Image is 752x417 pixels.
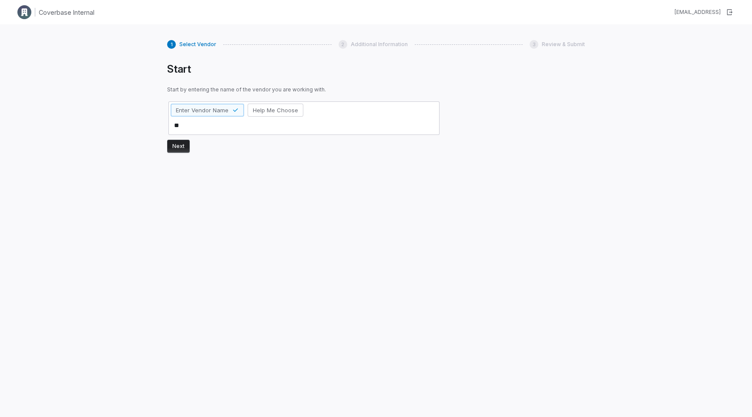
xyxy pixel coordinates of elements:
div: 2 [339,40,347,49]
span: Additional Information [351,41,408,48]
button: Help Me Choose [248,104,303,117]
span: Start by entering the name of the vendor you are working with. [167,86,441,93]
h1: Coverbase Internal [39,8,94,17]
div: [EMAIL_ADDRESS] [675,9,721,16]
div: 3 [530,40,538,49]
span: Enter Vendor Name [176,106,228,114]
img: Clerk Logo [17,5,31,19]
span: Review & Submit [542,41,585,48]
div: 1 [167,40,176,49]
button: Enter Vendor Name [171,104,244,117]
button: Next [167,140,190,153]
span: Help Me Choose [253,106,298,114]
h1: Start [167,63,441,76]
span: Select Vendor [179,41,216,48]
